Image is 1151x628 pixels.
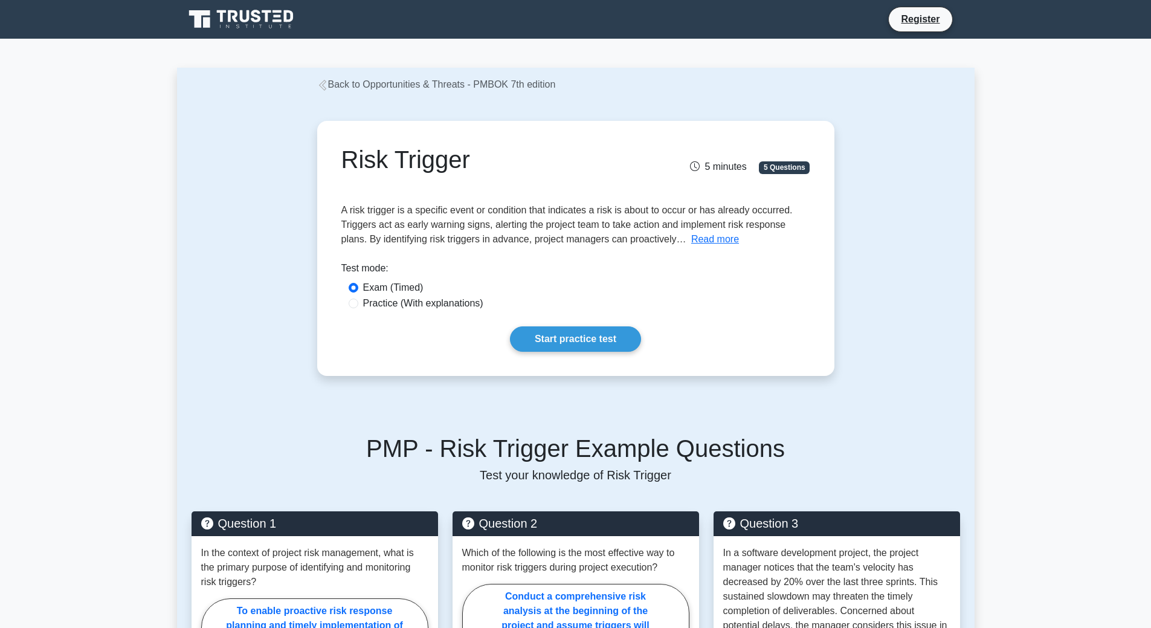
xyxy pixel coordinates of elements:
label: Exam (Timed) [363,280,424,295]
span: 5 Questions [759,161,810,173]
a: Back to Opportunities & Threats - PMBOK 7th edition [317,79,556,89]
h5: PMP - Risk Trigger Example Questions [192,434,960,463]
span: 5 minutes [690,161,746,172]
h5: Question 3 [723,516,950,531]
a: Start practice test [510,326,641,352]
p: Test your knowledge of Risk Trigger [192,468,960,482]
p: Which of the following is the most effective way to monitor risk triggers during project execution? [462,546,689,575]
button: Read more [691,232,739,247]
span: A risk trigger is a specific event or condition that indicates a risk is about to occur or has al... [341,205,793,244]
p: In the context of project risk management, what is the primary purpose of identifying and monitor... [201,546,428,589]
div: Test mode: [341,261,810,280]
a: Register [894,11,947,27]
h5: Question 1 [201,516,428,531]
h5: Question 2 [462,516,689,531]
h1: Risk Trigger [341,145,649,174]
label: Practice (With explanations) [363,296,483,311]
